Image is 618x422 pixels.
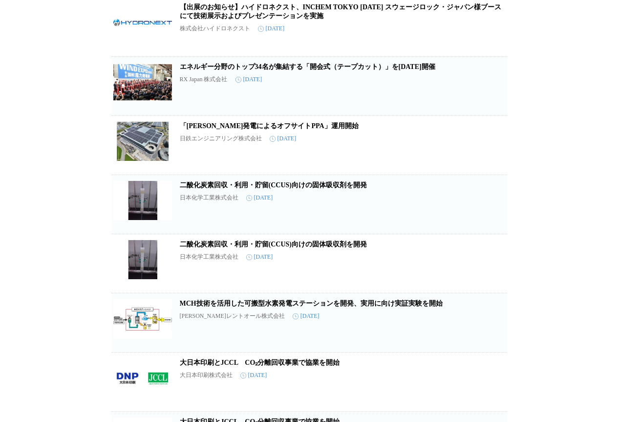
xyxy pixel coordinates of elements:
a: エネルギー分野のトップ34名が集結する「開会式（テープカット）」を[DATE]開催 [180,63,435,70]
p: 株式会社ハイドロネクスト [180,24,250,33]
img: 大日本印刷とJCCL CO₂分離回収事業で協業を開始 [113,358,172,398]
a: 大日本印刷とJCCL CO₂分離回収事業で協業を開始 [180,359,340,366]
a: 【出展のお知らせ】ハイドロネクスト、INCHEM TOKYO [DATE] スウェージロック・ジャパン様ブースにて技術展示およびプレゼンテーションを実施 [180,3,501,20]
time: [DATE] [246,194,273,201]
time: [DATE] [270,135,297,142]
p: 日本化学工業株式会社 [180,253,238,261]
img: MCH技術を活用した可搬型水素発電ステーションを開発、実用に向け実証実験を開始 [113,299,172,338]
p: RX Japan 株式会社 [180,75,228,84]
a: MCH技術を活用した可搬型水素発電ステーションを開発、実用に向け実証実験を開始 [180,300,443,307]
time: [DATE] [293,312,320,320]
p: 日本化学工業株式会社 [180,194,238,202]
img: 二酸化炭素回収・利用・貯留(CCUS)向けの固体吸収剤を開発 [113,240,172,279]
a: 二酸化炭素回収・利用・貯留(CCUS)向けの固体吸収剤を開発 [180,181,367,189]
time: [DATE] [246,253,273,261]
time: [DATE] [258,25,285,32]
img: エネルギー分野のトップ34名が集結する「開会式（テープカット）」を9月17日(水)開催 [113,63,172,102]
a: 二酸化炭素回収・利用・貯留(CCUS)向けの固体吸収剤を開発 [180,241,367,248]
p: 日鉄エンジニアリング株式会社 [180,134,262,143]
img: 【出展のお知らせ】ハイドロネクスト、INCHEM TOKYO 2025 スウェージロック・ジャパン様ブースにて技術展示およびプレゼンテーションを実施 [113,3,172,42]
p: [PERSON_NAME]レントオール株式会社 [180,312,285,320]
time: [DATE] [235,76,262,83]
time: [DATE] [240,372,267,379]
img: 「太陽光発電によるオフサイトPPA」運用開始 [113,122,172,161]
p: 大日本印刷株式会社 [180,371,233,379]
a: 「[PERSON_NAME]発電によるオフサイトPPA」運用開始 [180,122,359,130]
img: 二酸化炭素回収・利用・貯留(CCUS)向けの固体吸収剤を開発 [113,181,172,220]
